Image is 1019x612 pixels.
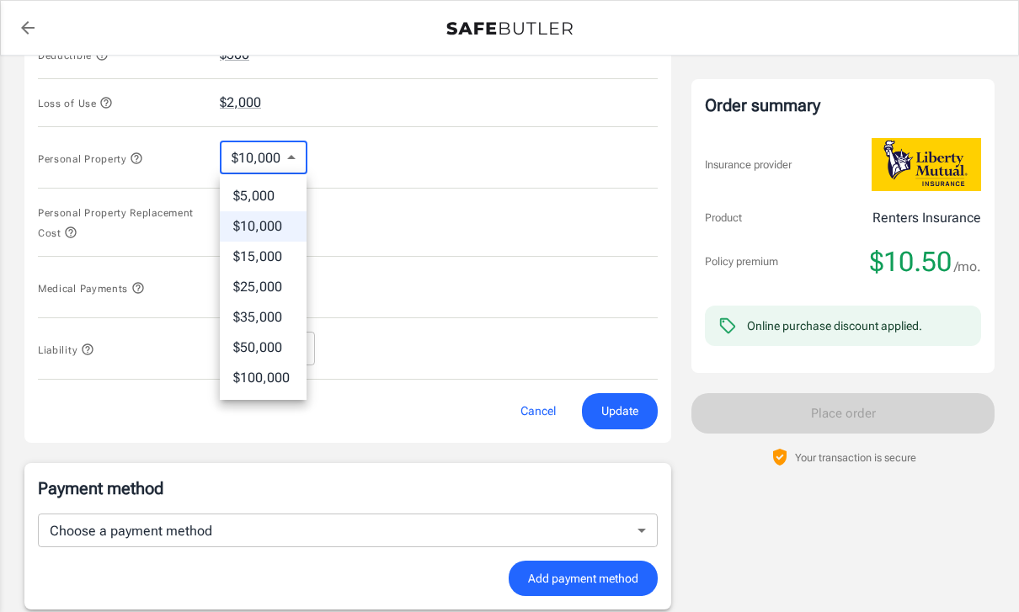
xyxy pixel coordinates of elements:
li: $50,000 [220,333,307,363]
li: $15,000 [220,242,307,272]
li: $10,000 [220,211,307,242]
li: $25,000 [220,272,307,302]
li: $5,000 [220,181,307,211]
li: $35,000 [220,302,307,333]
li: $100,000 [220,363,307,393]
